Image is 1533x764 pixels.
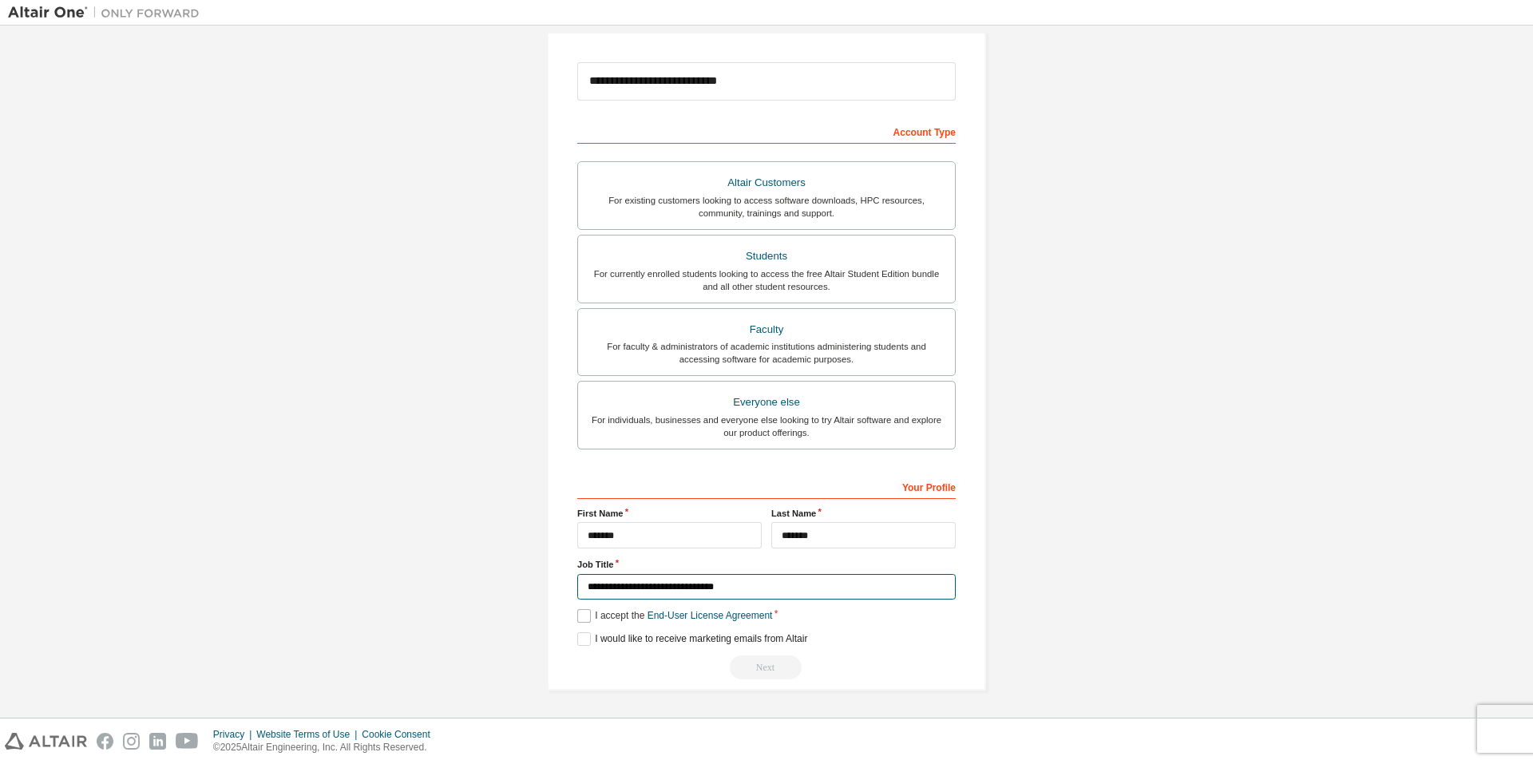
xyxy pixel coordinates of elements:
div: Privacy [213,728,256,741]
img: instagram.svg [123,733,140,750]
img: altair_logo.svg [5,733,87,750]
div: Students [588,245,945,267]
div: For individuals, businesses and everyone else looking to try Altair software and explore our prod... [588,414,945,439]
div: Faculty [588,319,945,341]
label: Job Title [577,558,956,571]
div: Everyone else [588,391,945,414]
img: linkedin.svg [149,733,166,750]
div: Website Terms of Use [256,728,362,741]
img: facebook.svg [97,733,113,750]
label: I would like to receive marketing emails from Altair [577,632,807,646]
p: © 2025 Altair Engineering, Inc. All Rights Reserved. [213,741,440,754]
a: End-User License Agreement [648,610,773,621]
div: Account Type [577,118,956,144]
label: Last Name [771,507,956,520]
div: For existing customers looking to access software downloads, HPC resources, community, trainings ... [588,194,945,220]
label: I accept the [577,609,772,623]
img: Altair One [8,5,208,21]
div: Read and acccept EULA to continue [577,655,956,679]
div: For faculty & administrators of academic institutions administering students and accessing softwa... [588,340,945,366]
div: Your Profile [577,473,956,499]
div: Altair Customers [588,172,945,194]
div: For currently enrolled students looking to access the free Altair Student Edition bundle and all ... [588,267,945,293]
label: First Name [577,507,762,520]
img: youtube.svg [176,733,199,750]
div: Cookie Consent [362,728,439,741]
